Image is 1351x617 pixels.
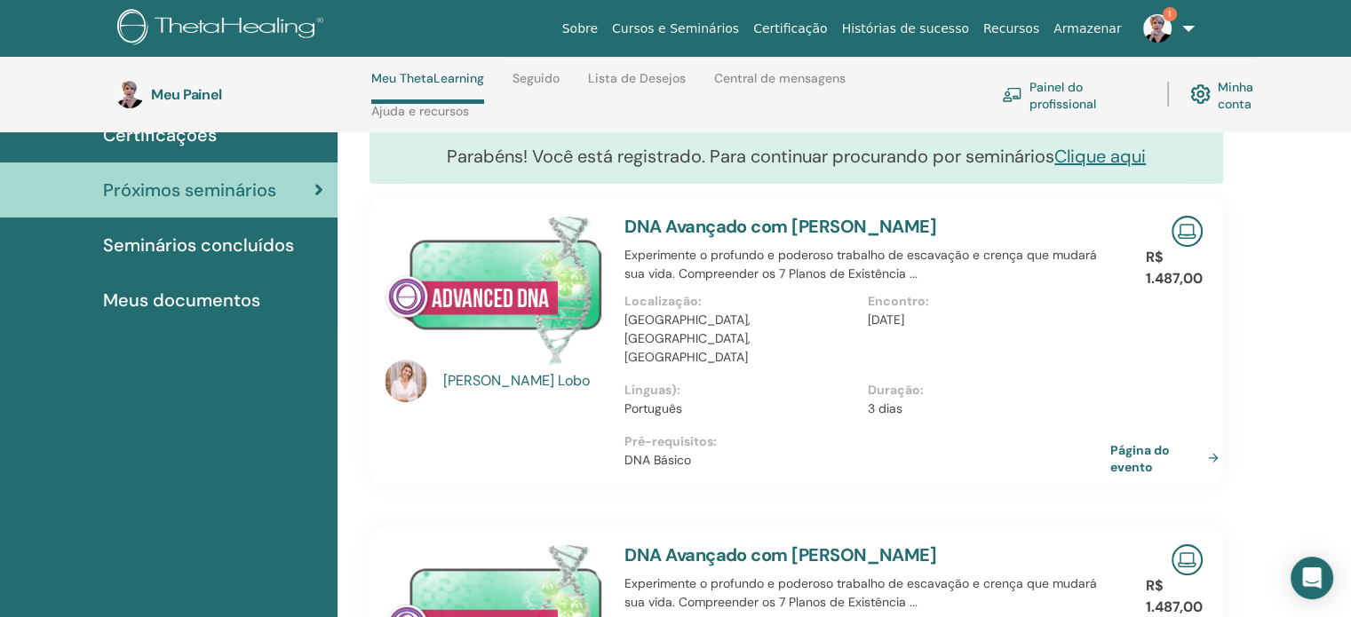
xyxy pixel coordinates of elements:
[920,382,924,398] font: :
[1046,12,1128,45] a: Armazenar
[1110,440,1226,475] a: Página do evento
[103,178,276,202] font: Próximos seminários
[753,21,827,36] font: Certificação
[1029,78,1096,111] font: Painel do profissional
[103,289,260,312] font: Meus documentos
[1054,145,1146,168] a: Clique aqui
[868,400,902,416] font: 3 dias
[1002,87,1022,102] img: chalkboard-teacher.svg
[1218,78,1253,111] font: Minha conta
[385,360,427,402] img: default.jpg
[588,71,686,99] a: Lista de Desejos
[558,371,590,390] font: Lobo
[371,71,484,104] a: Meu ThetaLearning
[868,312,904,328] font: [DATE]
[624,382,677,398] font: Línguas)
[624,452,691,468] font: DNA Básico
[1190,75,1286,114] a: Minha conta
[714,71,846,99] a: Central de mensagens
[371,103,469,119] font: Ajuda e recursos
[868,382,920,398] font: Duração
[1002,75,1146,114] a: Painel do profissional
[605,12,746,45] a: Cursos e Seminários
[835,12,976,45] a: Histórias de sucesso
[103,123,217,146] font: Certificações
[624,400,682,416] font: Português
[1172,544,1203,575] img: Seminário Online ao Vivo
[624,575,1097,610] font: Experimente o profundo e poderoso trabalho de escavação e crença que mudará sua vida. Compreender...
[115,80,144,108] img: default.jpg
[447,145,1054,168] font: Parabéns! Você está registrado. Para continuar procurando por seminários
[371,70,484,86] font: Meu ThetaLearning
[1143,14,1172,43] img: default.jpg
[624,215,936,238] a: DNA Avançado com [PERSON_NAME]
[612,21,739,36] font: Cursos e Seminários
[1172,216,1203,247] img: Seminário Online ao Vivo
[624,543,936,566] a: DNA Avançado com [PERSON_NAME]
[842,21,969,36] font: Histórias de sucesso
[117,9,330,49] img: logo.png
[976,12,1046,45] a: Recursos
[677,382,680,398] font: :
[588,70,686,86] font: Lista de Desejos
[983,21,1039,36] font: Recursos
[714,70,846,86] font: Central de mensagens
[713,433,717,449] font: :
[624,247,1097,281] font: Experimente o profundo e poderoso trabalho de escavação e crença que mudará sua vida. Compreender...
[1190,80,1211,108] img: cog.svg
[926,293,929,309] font: :
[1053,21,1121,36] font: Armazenar
[746,12,834,45] a: Certificação
[385,216,603,365] img: DNA Avançado
[513,70,560,86] font: Seguido
[443,370,608,392] a: [PERSON_NAME] Lobo
[868,293,926,309] font: Encontro
[624,312,751,365] font: [GEOGRAPHIC_DATA], [GEOGRAPHIC_DATA], [GEOGRAPHIC_DATA]
[1146,248,1203,288] font: R$ 1.487,00
[151,85,222,104] font: Meu Painel
[1146,576,1203,616] font: R$ 1.487,00
[443,371,554,390] font: [PERSON_NAME]
[698,293,702,309] font: :
[562,21,598,36] font: Sobre
[103,233,294,257] font: Seminários concluídos
[624,293,698,309] font: Localização
[1168,8,1171,20] font: 1
[371,104,469,132] a: Ajuda e recursos
[555,12,605,45] a: Sobre
[513,71,560,99] a: Seguido
[1110,441,1170,474] font: Página do evento
[1291,557,1333,599] div: Abra o Intercom Messenger
[624,433,713,449] font: Pré-requisitos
